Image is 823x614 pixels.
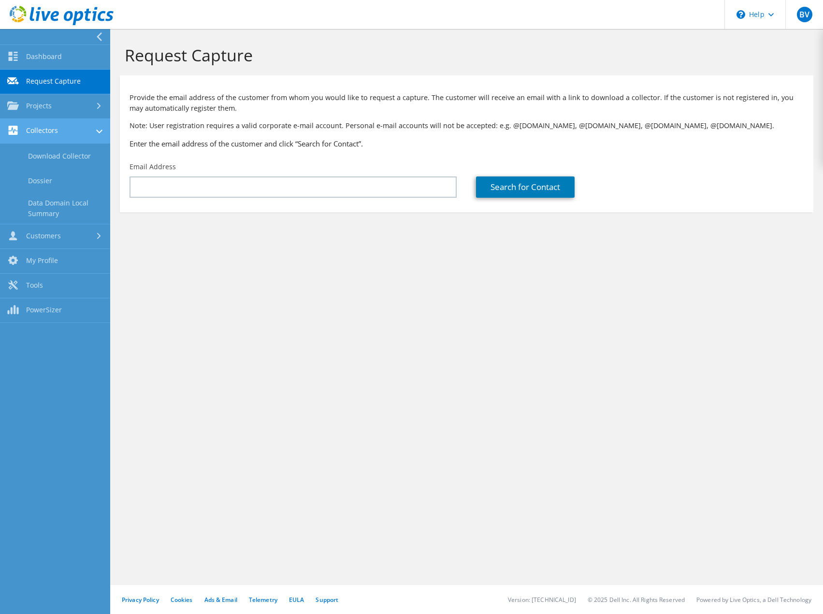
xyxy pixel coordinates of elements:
[249,596,277,604] a: Telemetry
[797,7,812,22] span: BV
[122,596,159,604] a: Privacy Policy
[476,176,575,198] a: Search for Contact
[289,596,304,604] a: EULA
[316,596,338,604] a: Support
[588,596,685,604] li: © 2025 Dell Inc. All Rights Reserved
[171,596,193,604] a: Cookies
[125,45,804,65] h1: Request Capture
[696,596,811,604] li: Powered by Live Optics, a Dell Technology
[508,596,576,604] li: Version: [TECHNICAL_ID]
[130,120,804,131] p: Note: User registration requires a valid corporate e-mail account. Personal e-mail accounts will ...
[130,92,804,114] p: Provide the email address of the customer from whom you would like to request a capture. The cust...
[204,596,237,604] a: Ads & Email
[130,138,804,149] h3: Enter the email address of the customer and click “Search for Contact”.
[736,10,745,19] svg: \n
[130,162,176,172] label: Email Address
